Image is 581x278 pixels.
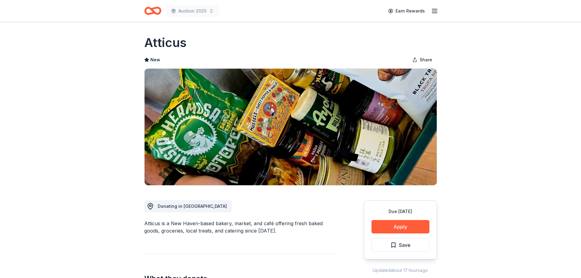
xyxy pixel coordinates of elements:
[178,7,206,15] span: Auction 2025
[407,54,437,66] button: Share
[371,208,429,215] div: Due [DATE]
[150,56,160,63] span: New
[144,4,161,18] a: Home
[399,241,411,249] span: Save
[144,220,335,234] div: Atticus is a New Haven-based bakery, market, and café offering fresh baked goods, groceries, loca...
[158,204,227,209] span: Donating in [GEOGRAPHIC_DATA]
[371,238,429,252] button: Save
[166,5,219,17] button: Auction 2025
[371,220,429,233] button: Apply
[364,267,437,274] div: Updated about 17 hours ago
[385,5,429,16] a: Earn Rewards
[145,69,437,185] img: Image for Atticus
[420,56,432,63] span: Share
[144,34,187,51] h1: Atticus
